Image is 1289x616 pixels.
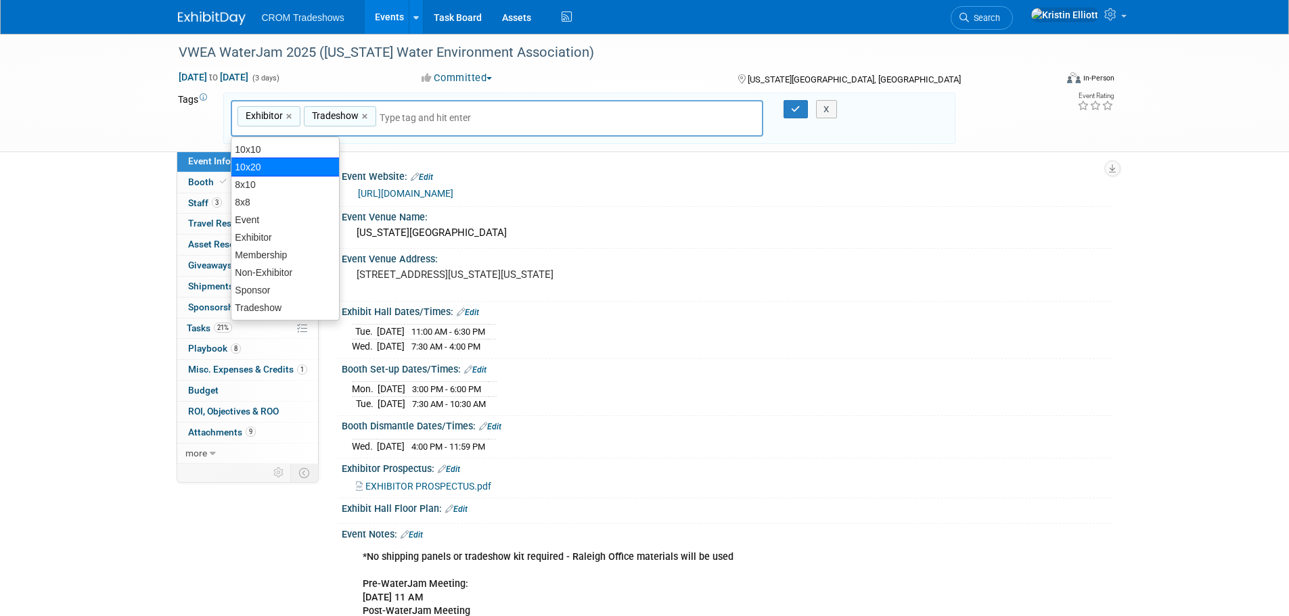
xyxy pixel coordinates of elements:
a: Edit [401,530,423,540]
span: Staff [188,197,222,208]
a: Shipments [177,277,318,297]
div: Event Website: [342,166,1112,184]
span: Asset Reservations [188,239,269,250]
span: Tasks [187,323,232,333]
td: [DATE] [378,396,405,410]
a: more [177,444,318,464]
td: [DATE] [377,325,405,339]
img: ExhibitDay [178,11,246,25]
a: Tasks21% [177,318,318,339]
td: [DATE] [377,439,405,453]
button: X [816,100,837,119]
span: to [207,72,220,82]
input: Type tag and hit enter [380,111,488,124]
a: Giveaways [177,256,318,276]
span: Budget [188,385,219,396]
span: more [185,448,207,458]
a: Edit [464,365,487,375]
span: 7:30 AM - 4:00 PM [411,341,480,352]
a: Travel Reservations [177,214,318,234]
span: Sponsorships [188,302,246,312]
a: Budget [177,381,318,401]
a: Playbook8 [177,339,318,359]
span: 3:00 PM - 6:00 PM [412,384,481,394]
a: Asset Reservations [177,235,318,255]
a: Attachments9 [177,423,318,443]
div: 10x10 [231,141,339,158]
div: Booth Set-up Dates/Times: [342,359,1112,377]
span: 11:00 AM - 6:30 PM [411,327,485,337]
a: Booth [177,172,318,193]
a: Edit [445,504,468,514]
div: Event Venue Name: [342,207,1112,224]
td: Mon. [352,382,378,397]
span: [DATE] [DATE] [178,71,249,83]
div: 8x8 [231,193,339,211]
b: [DATE] 11 AM [363,592,424,603]
td: [DATE] [377,339,405,354]
div: Event [231,211,339,229]
span: Attachments [188,427,256,437]
span: Booth [188,176,229,187]
div: Exhibitor [231,229,339,246]
div: Event Format [976,70,1115,91]
span: 7:30 AM - 10:30 AM [412,399,486,409]
a: Misc. Expenses & Credits1 [177,360,318,380]
span: [US_STATE][GEOGRAPHIC_DATA], [GEOGRAPHIC_DATA] [748,74,961,85]
span: 4:00 PM - 11:59 PM [411,442,485,452]
a: Staff3 [177,193,318,214]
span: 9 [246,427,256,437]
td: Wed. [352,439,377,453]
div: Tradeshow [231,299,339,316]
span: Travel Reservations [188,218,271,229]
span: ROI, Objectives & ROO [188,406,279,417]
div: 10x20 [231,158,340,176]
b: *No shipping panels or tradeshow kit required - Raleigh Office materials will be used Pre-WaterJa... [363,551,733,590]
span: CROM Tradeshows [262,12,344,23]
img: Kristin Elliott [1031,7,1099,22]
a: EXHIBITOR PROSPECTUS.pdf [356,481,491,492]
span: Tradeshow [309,109,359,122]
a: × [286,109,295,124]
span: 21% [214,323,232,333]
div: [US_STATE][GEOGRAPHIC_DATA] [352,222,1102,243]
td: Tags [178,93,211,145]
td: Toggle Event Tabs [290,464,318,481]
div: Event Venue Address: [342,249,1112,266]
a: × [362,109,371,124]
i: Booth reservation complete [220,178,227,185]
div: Booth Dismantle Dates/Times: [342,416,1112,433]
div: Sponsor [231,281,339,299]
td: [DATE] [378,382,405,397]
td: Wed. [352,339,377,354]
div: Event Notes: [342,524,1112,542]
span: (3 days) [251,74,279,82]
pre: [STREET_ADDRESS][US_STATE][US_STATE] [357,268,648,281]
span: Event Information [188,156,264,166]
div: Exhibitor Prospectus: [342,458,1112,476]
span: 3 [212,197,222,208]
img: Format-Inperson.png [1067,72,1081,83]
div: Non-Exhibitor [231,264,339,281]
td: Tue. [352,325,377,339]
td: Personalize Event Tab Strip [267,464,291,481]
a: ROI, Objectives & ROO [177,402,318,422]
div: Exhibit Hall Dates/Times: [342,302,1112,319]
span: Search [969,13,1000,23]
div: In-Person [1083,73,1114,83]
span: EXHIBITOR PROSPECTUS.pdf [365,481,491,492]
a: Sponsorships [177,298,318,318]
a: Edit [457,308,479,317]
a: Edit [438,465,460,474]
a: Edit [411,172,433,182]
div: VWEA WaterJam 2025 ([US_STATE] Water Environment Association) [174,41,1035,65]
span: Misc. Expenses & Credits [188,364,307,375]
div: Event Rating [1077,93,1114,99]
div: 8x10 [231,176,339,193]
span: Exhibitor [243,109,283,122]
a: Event Information [177,151,318,172]
div: Membership [231,246,339,264]
span: Giveaways [188,260,232,270]
span: Shipments [188,281,233,291]
a: Edit [479,422,501,431]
